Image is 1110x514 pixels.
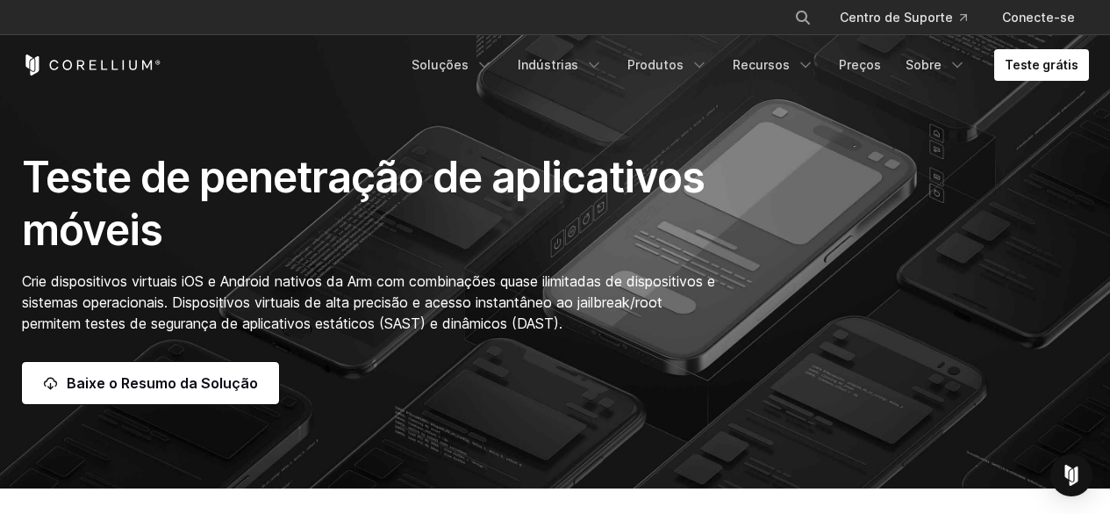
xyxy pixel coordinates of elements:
font: Crie dispositivos virtuais iOS e Android nativos da Arm com combinações quase ilimitadas de dispo... [22,272,715,332]
a: Página inicial do Corellium [22,54,161,76]
font: Sobre [906,57,942,72]
div: Open Intercom Messenger [1050,454,1092,496]
font: Baixe o Resumo da Solução [67,374,258,392]
font: Indústrias [518,57,578,72]
div: Menu de navegação [773,2,1089,33]
font: Centro de Suporte [840,10,953,25]
font: Recursos [733,57,790,72]
div: Menu de navegação [401,49,1089,81]
font: Teste grátis [1005,57,1078,72]
font: Produtos [627,57,684,72]
button: Procurar [787,2,819,33]
font: Conecte-se [1002,10,1075,25]
font: Preços [839,57,881,72]
font: Soluções [412,57,469,72]
font: Teste de penetração de aplicativos móveis [22,151,705,256]
a: Baixe o Resumo da Solução [22,362,279,404]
